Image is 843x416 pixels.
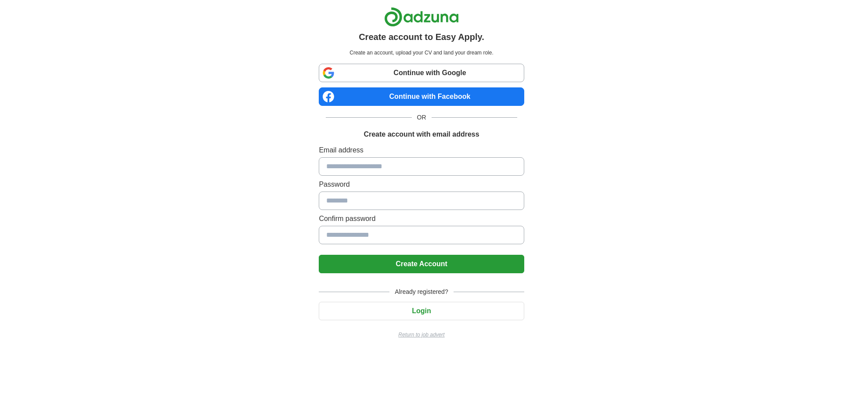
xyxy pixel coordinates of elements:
[319,87,524,106] a: Continue with Facebook
[319,213,524,224] label: Confirm password
[319,179,524,190] label: Password
[319,255,524,273] button: Create Account
[384,7,459,27] img: Adzuna logo
[319,64,524,82] a: Continue with Google
[321,49,522,57] p: Create an account, upload your CV and land your dream role.
[389,287,453,297] span: Already registered?
[319,145,524,156] label: Email address
[319,302,524,320] button: Login
[359,30,484,43] h1: Create account to Easy Apply.
[412,113,432,122] span: OR
[364,129,479,140] h1: Create account with email address
[319,307,524,315] a: Login
[319,331,524,339] a: Return to job advert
